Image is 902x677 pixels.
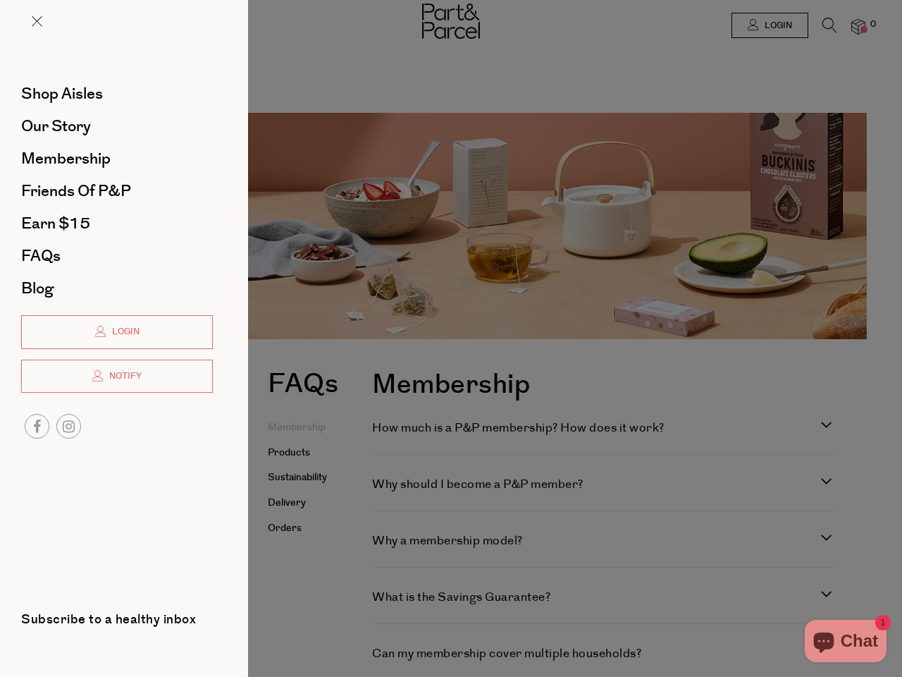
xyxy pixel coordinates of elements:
[21,216,213,231] a: Earn $15
[21,115,91,138] span: Our Story
[21,147,111,170] span: Membership
[21,180,131,202] span: Friends of P&P
[21,83,103,105] span: Shop Aisles
[21,277,54,300] span: Blog
[21,360,213,394] a: Notify
[21,118,213,134] a: Our Story
[21,315,213,349] a: Login
[21,86,213,102] a: Shop Aisles
[21,183,213,199] a: Friends of P&P
[801,620,891,666] inbox-online-store-chat: Shopify online store chat
[21,245,61,267] span: FAQs
[21,248,213,264] a: FAQs
[21,281,213,296] a: Blog
[109,326,140,338] span: Login
[106,370,142,382] span: Notify
[21,151,213,166] a: Membership
[21,614,196,631] label: Subscribe to a healthy inbox
[21,212,90,235] span: Earn $15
